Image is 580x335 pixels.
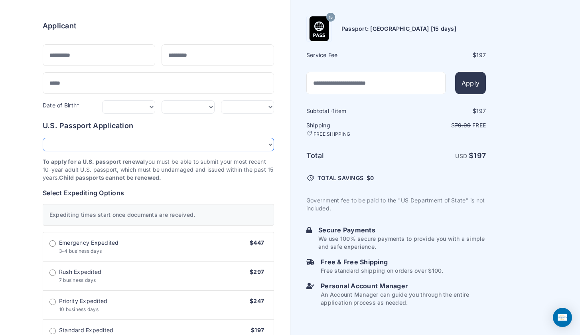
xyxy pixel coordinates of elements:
[306,121,395,137] h6: Shipping
[251,327,264,333] span: $197
[59,268,101,276] span: Rush Expedited
[321,291,486,307] p: An Account Manager can guide you through the entire application process as needed.
[472,122,486,129] span: Free
[250,268,264,275] span: $297
[367,174,374,182] span: $
[307,16,331,41] img: Product Name
[318,225,486,235] h6: Secure Payments
[306,51,395,59] h6: Service Fee
[59,277,96,283] span: 7 business days
[397,107,486,115] div: $
[306,150,395,161] h6: Total
[314,131,350,137] span: FREE SHIPPING
[250,297,264,304] span: $247
[455,122,471,129] span: 79.99
[321,281,486,291] h6: Personal Account Manager
[43,102,79,109] label: Date of Birth*
[43,204,274,226] div: Expediting times start once documents are received.
[318,174,363,182] span: TOTAL SAVINGS
[332,107,335,114] span: 1
[59,239,119,247] span: Emergency Expedited
[476,107,486,114] span: 197
[306,107,395,115] h6: Subtotal · item
[43,20,76,32] h6: Applicant
[455,72,486,94] button: Apply
[43,158,274,182] p: you must be able to submit your most recent 10-year adult U.S. passport, which must be undamaged ...
[43,188,274,198] h6: Select Expediting Options
[318,235,486,251] p: We use 100% secure payments to provide you with a simple and safe experience.
[469,151,486,160] strong: $
[397,121,486,129] p: $
[476,52,486,58] span: 197
[321,257,443,267] h6: Free & Free Shipping
[59,174,161,181] strong: Child passports cannot be renewed.
[59,326,113,334] span: Standard Expedited
[397,51,486,59] div: $
[59,306,99,312] span: 10 business days
[43,120,274,131] h6: U.S. Passport Application
[553,308,572,327] div: Open Intercom Messenger
[306,196,486,212] p: Government fee to be paid to the "US Department of State" is not included.
[59,248,102,254] span: 3-4 business days
[321,267,443,275] p: Free standard shipping on orders over $100.
[250,239,264,246] span: $447
[455,153,467,159] span: USD
[329,12,333,22] span: 15
[370,174,374,181] span: 0
[341,25,456,33] h6: Passport: [GEOGRAPHIC_DATA] [15 days]
[473,151,486,160] span: 197
[43,158,145,165] strong: To apply for a U.S. passport renewal
[59,297,107,305] span: Priority Expedited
